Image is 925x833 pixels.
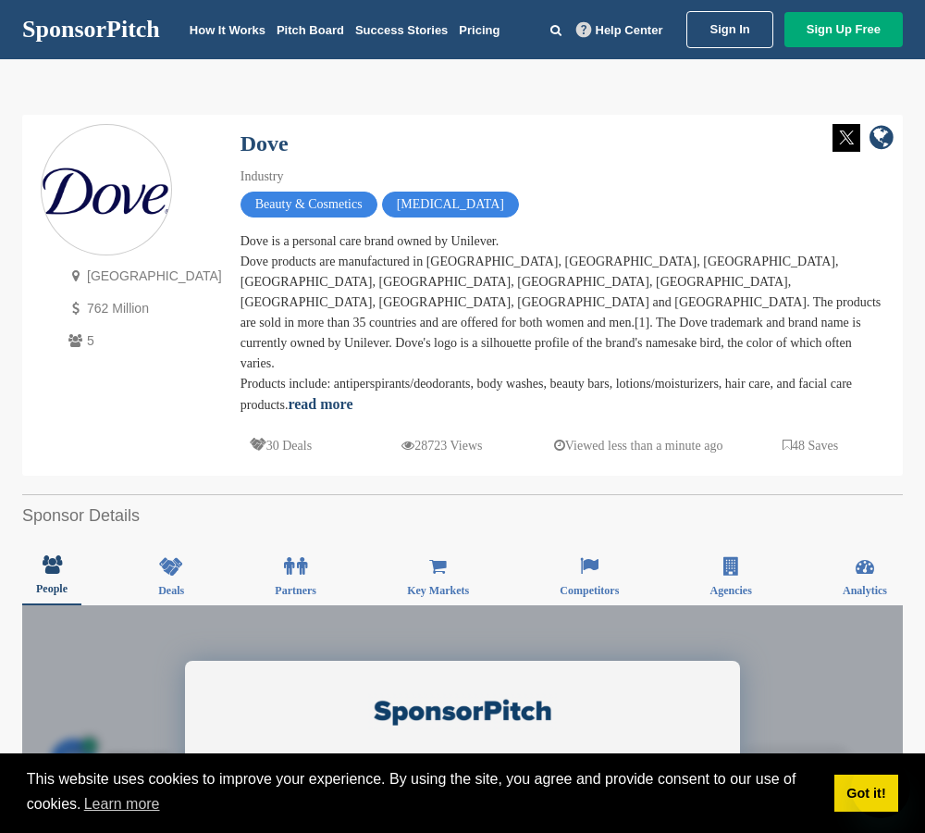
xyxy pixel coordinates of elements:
iframe: Button to launch messaging window [851,759,910,818]
a: company link [869,124,894,155]
a: Sign Up Free [784,12,903,47]
span: Partners [275,585,316,596]
img: Sponsorpitch & Dove [42,167,171,216]
span: Deals [158,585,184,596]
span: This website uses cookies to improve your experience. By using the site, you agree and provide co... [27,768,820,818]
span: Key Markets [407,585,469,596]
a: How It Works [190,23,265,37]
p: 5 [64,329,222,353]
span: Analytics [843,585,887,596]
a: Help Center [573,19,667,41]
a: Pricing [459,23,499,37]
span: Competitors [560,585,619,596]
p: [GEOGRAPHIC_DATA] [64,265,222,288]
a: learn more about cookies [81,790,163,818]
p: 48 Saves [783,434,838,457]
span: Beauty & Cosmetics [240,192,377,218]
p: 28723 Views [401,434,482,457]
div: Dove is a personal care brand owned by Unilever. Dove products are manufactured in [GEOGRAPHIC_DA... [240,231,884,416]
img: Twitter white [832,124,860,152]
p: 30 Deals [250,434,312,457]
p: 762 Million [64,297,222,320]
a: dismiss cookie message [834,775,898,812]
span: Agencies [709,585,751,596]
p: Viewed less than a minute ago [554,434,723,457]
h2: Sponsor Details [22,504,903,528]
span: [MEDICAL_DATA] [382,192,519,218]
a: read more [288,396,352,412]
a: Sign In [686,11,772,48]
a: Success Stories [355,23,448,37]
a: Dove [240,131,289,155]
a: SponsorPitch [22,18,160,42]
span: People [36,583,68,594]
a: Pitch Board [277,23,344,37]
div: Log In or Sign Up Free to access sponsorship data and contacts from this brand. [217,749,708,802]
div: Industry [240,167,884,187]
